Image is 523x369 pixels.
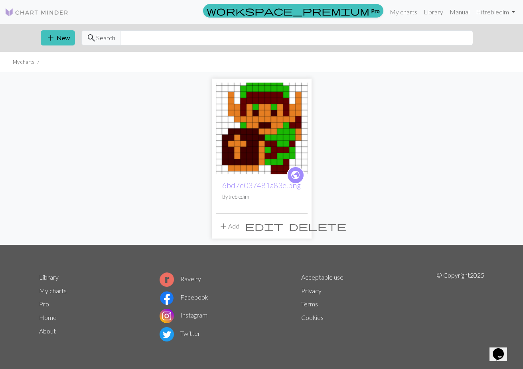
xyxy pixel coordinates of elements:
a: My charts [39,287,67,294]
button: Edit [242,219,286,234]
span: workspace_premium [207,5,369,16]
img: Ravelry logo [160,272,174,287]
a: Ravelry [160,275,201,282]
a: Library [39,273,59,281]
li: My charts [13,58,34,66]
a: Pro [39,300,49,308]
span: add [219,221,228,232]
a: Cookies [301,314,324,321]
img: Facebook logo [160,291,174,305]
a: Home [39,314,57,321]
a: Facebook [160,293,208,301]
a: My charts [387,4,420,20]
a: Pro [203,4,383,18]
a: Terms [301,300,318,308]
a: Library [420,4,446,20]
p: By trebledim [222,193,301,201]
span: delete [289,221,346,232]
button: Add [216,219,242,234]
a: Acceptable use [301,273,343,281]
span: add [46,32,55,43]
a: Hitrebledim [473,4,518,20]
i: Edit [245,221,283,231]
span: public [290,169,300,181]
i: public [290,167,300,183]
a: Manual [446,4,473,20]
button: New [41,30,75,45]
img: Instagram logo [160,309,174,323]
span: Search [96,33,115,43]
iframe: chat widget [489,337,515,361]
a: 6bd7e037481a83e.png [216,124,308,131]
a: public [287,166,304,184]
a: Twitter [160,330,200,337]
a: Instagram [160,311,207,319]
span: search [87,32,96,43]
img: Logo [5,8,69,17]
a: Privacy [301,287,322,294]
a: 6bd7e037481a83e.png [222,181,301,190]
a: About [39,327,56,335]
img: Twitter logo [160,327,174,341]
p: © Copyright 2025 [436,270,484,343]
span: edit [245,221,283,232]
button: Delete [286,219,349,234]
img: 6bd7e037481a83e.png [216,83,308,174]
